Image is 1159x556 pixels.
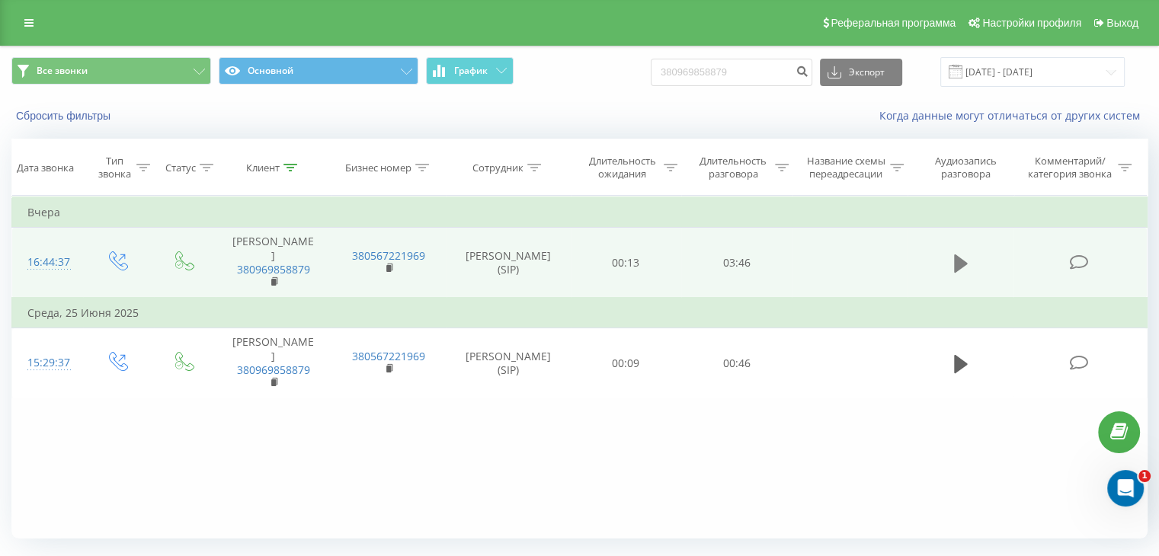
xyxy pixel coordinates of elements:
[806,155,886,181] div: Название схемы переадресации
[1138,470,1151,482] span: 1
[27,348,68,378] div: 15:29:37
[1106,17,1138,29] span: Выход
[879,108,1148,123] a: Когда данные могут отличаться от других систем
[681,228,792,298] td: 03:46
[447,228,571,298] td: [PERSON_NAME] (SIP)
[651,59,812,86] input: Поиск по номеру
[216,328,331,398] td: [PERSON_NAME]
[472,161,523,174] div: Сотрудник
[345,161,411,174] div: Бизнес номер
[426,57,514,85] button: График
[96,155,132,181] div: Тип звонка
[165,161,196,174] div: Статус
[27,248,68,277] div: 16:44:37
[352,248,425,263] a: 380567221969
[12,298,1148,328] td: Среда, 25 Июня 2025
[246,161,280,174] div: Клиент
[584,155,661,181] div: Длительность ожидания
[695,155,771,181] div: Длительность разговора
[11,57,211,85] button: Все звонки
[11,109,118,123] button: Сбросить фильтры
[921,155,1010,181] div: Аудиозапись разговора
[352,349,425,363] a: 380567221969
[17,161,74,174] div: Дата звонка
[37,65,88,77] span: Все звонки
[12,197,1148,228] td: Вчера
[237,262,310,276] a: 380969858879
[571,328,681,398] td: 00:09
[454,66,488,76] span: График
[447,328,571,398] td: [PERSON_NAME] (SIP)
[1025,155,1114,181] div: Комментарий/категория звонка
[982,17,1081,29] span: Настройки профиля
[216,228,331,298] td: [PERSON_NAME]
[219,57,418,85] button: Основной
[681,328,792,398] td: 00:46
[820,59,902,86] button: Экспорт
[237,363,310,377] a: 380969858879
[831,17,956,29] span: Реферальная программа
[1107,470,1144,506] iframe: Intercom live chat
[571,228,681,298] td: 00:13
